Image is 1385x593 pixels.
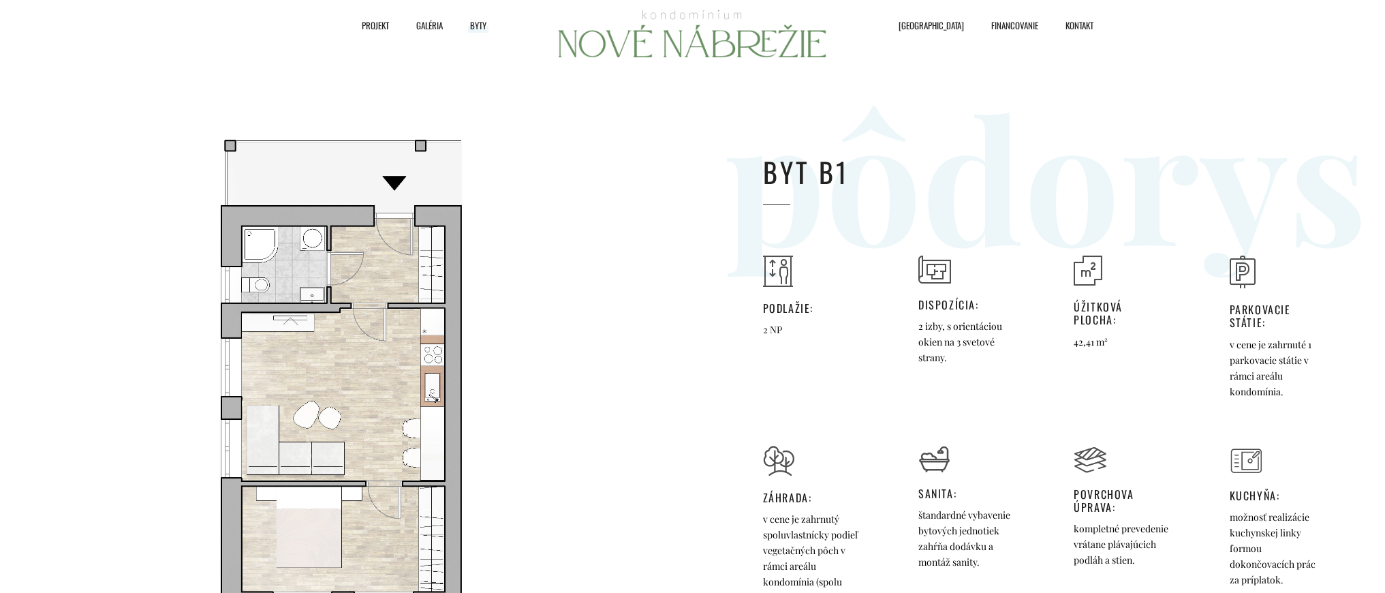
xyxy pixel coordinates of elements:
[918,299,1013,311] span: Dispozícia:
[763,491,858,504] span: Záhrada:
[763,256,793,287] img: s
[763,155,1385,189] h1: Byt B1
[362,15,389,35] span: Projekt
[1200,73,1288,277] span: y
[416,15,443,35] span: Galéria
[723,73,826,277] span: p
[470,15,486,35] span: Byty
[1230,337,1324,399] p: v cene je zahrnuté 1 parkovacie státie v rámci areálu kondomínia.
[971,15,1045,35] a: Financovanie
[396,15,450,35] a: Galéria
[450,15,493,35] a: Byty
[1074,334,1168,350] p: 42,41 m²
[1120,73,1200,277] span: r
[1230,303,1324,329] span: Parkovacie státie:
[899,15,964,35] span: [GEOGRAPHIC_DATA]
[1074,301,1168,326] span: Úžitková plocha:
[763,302,813,315] span: Podlažie:
[878,15,971,35] a: [GEOGRAPHIC_DATA]
[1074,256,1102,286] img: c
[918,487,1013,500] span: Sanita:
[1230,509,1324,588] p: možnosť realizácie kuchynskej linky formou dokončovacích prác za príplatok.
[1230,256,1256,288] img: s
[1074,488,1168,514] span: Povrchova úprava:
[1288,73,1367,277] span: s
[918,507,1013,570] p: štandardné vybavenie bytových jednotiek zahŕňa dodávku a montáž sanity.
[1024,73,1120,277] span: o
[341,15,396,35] a: Projekt
[1045,15,1100,35] a: Kontakt
[918,318,1013,365] p: 2 izby, s orientáciou okien na 3 svetové strany.
[1230,489,1324,502] span: Kuchyňa:
[1065,15,1093,35] span: Kontakt
[922,73,1024,277] span: d
[1074,521,1168,568] p: kompletné prevedenie vrátane plávajúcich podláh a stien.
[991,15,1038,35] span: Financovanie
[763,322,813,337] p: 2 NP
